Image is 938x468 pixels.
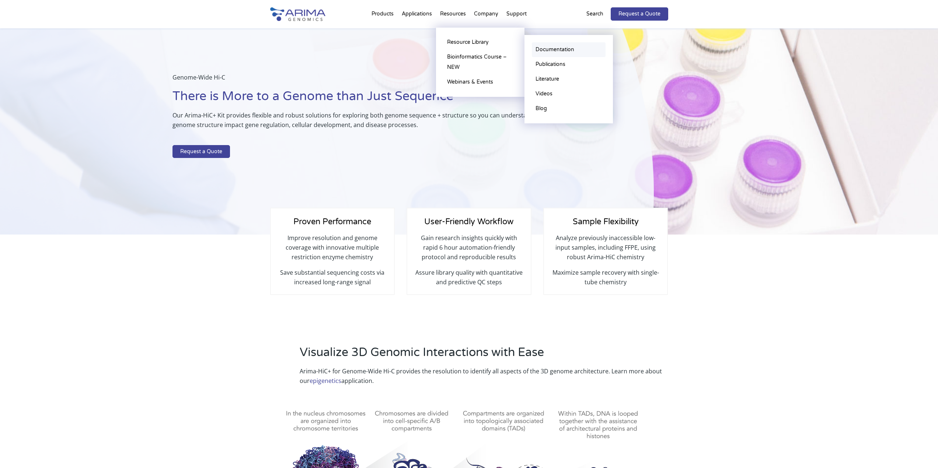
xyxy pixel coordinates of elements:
[270,7,325,21] img: Arima-Genomics-logo
[2,151,7,155] input: Library Prep
[163,112,168,117] input: Gene Regulation
[573,217,639,226] span: Sample Flexibility
[172,88,617,110] h1: There is More to a Genome than Just Sequence
[586,9,603,19] p: Search
[172,145,230,158] a: Request a Quote
[172,73,617,88] p: Genome-Wide Hi-C
[532,57,606,72] a: Publications
[8,160,74,166] span: Arima Bioinformatics Platform
[611,7,668,21] a: Request a Quote
[424,217,513,226] span: User-Friendly Workflow
[170,122,195,128] span: Epigenetics
[170,131,202,138] span: Human Health
[293,217,371,226] span: Proven Performance
[532,101,606,116] a: Blog
[8,102,18,109] span: Hi-C
[2,141,7,146] input: Single-Cell Methyl-3C
[163,103,168,108] input: Genome Assembly
[163,141,168,146] input: Structural Variant Discovery
[532,42,606,57] a: Documentation
[2,103,7,108] input: Hi-C
[172,110,617,136] p: Our Arima-HiC+ Kit provides flexible and robust solutions for exploring both genome sequence + st...
[310,377,341,385] a: epigenetics
[8,169,21,176] span: Other
[170,102,211,109] span: Genome Assembly
[278,268,387,287] p: Save substantial sequencing costs via increased long-range signal
[163,122,168,127] input: Epigenetics
[161,0,184,7] span: Last name
[443,35,517,50] a: Resource Library
[300,344,668,366] h2: Visualize 3D Genomic Interactions with Ease
[532,87,606,101] a: Videos
[163,131,168,136] input: Human Health
[551,233,660,268] p: Analyze previously inaccessible low-input samples, including FFPE, using robust Arima-HiC chemistry
[170,141,231,147] span: Structural Variant Discovery
[443,50,517,75] a: Bioinformatics Course – NEW
[532,72,606,87] a: Literature
[300,366,668,386] p: Arima-HiC+ for Genome-Wide Hi-C provides the resolution to identify all aspects of the 3D genome ...
[163,151,168,155] input: Other
[2,131,7,136] input: Hi-C for FFPE
[161,91,226,98] span: What is your area of interest?
[415,233,523,268] p: Gain research insights quickly with rapid 6 hour automation-friendly protocol and reproducible re...
[8,112,36,119] span: Capture Hi-C
[2,170,7,175] input: Other
[161,61,173,67] span: State
[170,150,183,157] span: Other
[551,268,660,287] p: Maximize sample recovery with single-tube chemistry
[2,122,7,127] input: High Coverage Hi-C
[170,112,206,119] span: Gene Regulation
[8,141,54,147] span: Single-Cell Methyl-3C
[443,75,517,89] a: Webinars & Events
[8,150,35,157] span: Library Prep
[415,268,523,287] p: Assure library quality with quantitative and predictive QC steps
[2,160,7,165] input: Arima Bioinformatics Platform
[278,233,387,268] p: Improve resolution and genome coverage with innovative multiple restriction enzyme chemistry
[8,131,37,138] span: Hi-C for FFPE
[2,112,7,117] input: Capture Hi-C
[8,122,51,128] span: High Coverage Hi-C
